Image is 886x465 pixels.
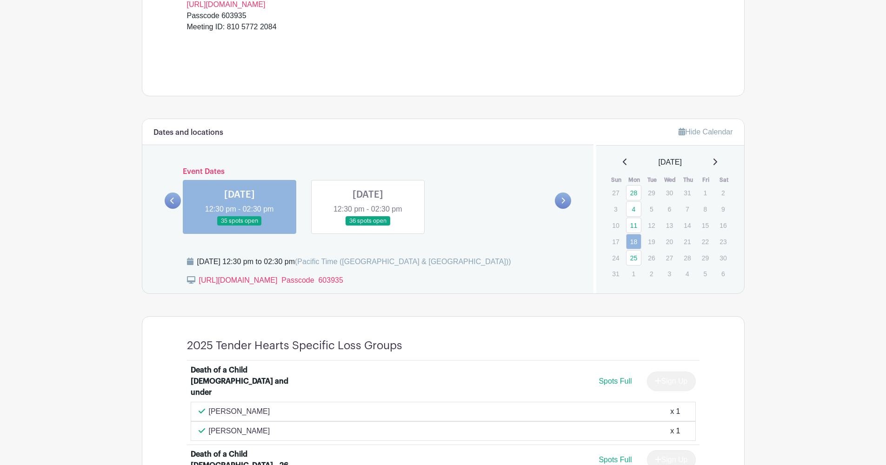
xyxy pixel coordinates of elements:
th: Thu [679,175,697,185]
h4: 2025 Tender Hearts Specific Loss Groups [187,339,402,352]
p: 2 [644,266,659,281]
p: 8 [698,202,713,216]
div: [DATE] 12:30 pm to 02:30 pm [197,256,511,267]
p: 5 [644,202,659,216]
p: 14 [679,218,695,232]
div: x 1 [670,425,680,437]
p: 30 [715,251,731,265]
p: 16 [715,218,731,232]
th: Sun [607,175,626,185]
p: 21 [679,234,695,249]
p: 13 [662,218,677,232]
p: 22 [698,234,713,249]
p: 20 [662,234,677,249]
h6: Event Dates [181,167,555,176]
p: 31 [679,186,695,200]
th: Mon [626,175,644,185]
p: 4 [679,266,695,281]
p: 9 [715,202,731,216]
span: Spots Full [599,456,632,464]
p: [PERSON_NAME] [209,406,270,417]
th: Wed [661,175,679,185]
th: Fri [697,175,715,185]
p: 26 [644,251,659,265]
p: 1 [698,186,713,200]
a: 28 [626,185,641,200]
p: 19 [644,234,659,249]
p: 30 [662,186,677,200]
p: 31 [608,266,623,281]
p: 1 [626,266,641,281]
a: Hide Calendar [679,128,733,136]
p: [PERSON_NAME] [209,425,270,437]
p: 29 [698,251,713,265]
th: Sat [715,175,733,185]
h6: Dates and locations [153,128,223,137]
p: 7 [679,202,695,216]
p: 3 [662,266,677,281]
span: [DATE] [659,157,682,168]
div: Death of a Child [DEMOGRAPHIC_DATA] and under [191,365,306,398]
p: 17 [608,234,623,249]
span: Spots Full [599,377,632,385]
p: 6 [715,266,731,281]
div: x 1 [670,406,680,417]
a: [URL][DOMAIN_NAME] [187,0,266,8]
p: 12 [644,218,659,232]
a: 4 [626,201,641,217]
p: 29 [644,186,659,200]
p: 3 [608,202,623,216]
p: 23 [715,234,731,249]
p: 27 [662,251,677,265]
p: 10 [608,218,623,232]
th: Tue [643,175,661,185]
p: 2 [715,186,731,200]
p: 5 [698,266,713,281]
p: 27 [608,186,623,200]
span: (Pacific Time ([GEOGRAPHIC_DATA] & [GEOGRAPHIC_DATA])) [295,258,511,266]
p: 24 [608,251,623,265]
div: Meeting ID: 810 5772 2084 [187,21,699,44]
a: [URL][DOMAIN_NAME] Passcode 603935 [199,276,343,284]
p: 15 [698,218,713,232]
a: 25 [626,250,641,266]
p: 6 [662,202,677,216]
a: 18 [626,234,641,249]
a: 11 [626,218,641,233]
p: 28 [679,251,695,265]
